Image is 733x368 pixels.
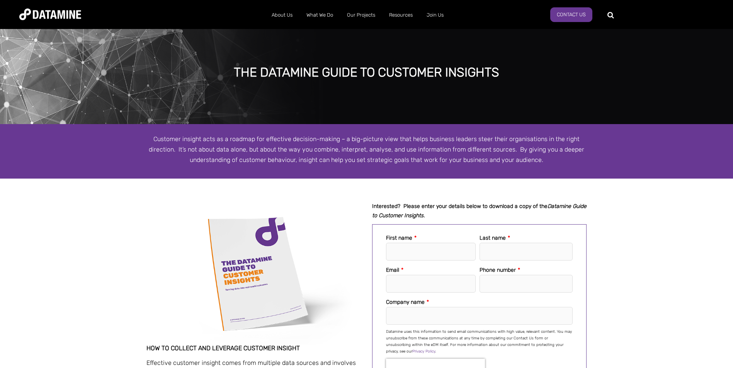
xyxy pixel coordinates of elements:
img: Datamine-CustomerInsights-Cover sml [146,202,361,345]
em: Datamine Guide to Customer Insights. [372,203,587,219]
img: Datamine [19,9,81,20]
p: Datamine uses this information to send email communications with high value, relevant content. Yo... [386,329,573,355]
strong: Interested? Please enter your details below to download a copy of the [372,203,587,219]
a: Our Projects [340,5,382,25]
a: Contact Us [550,7,592,22]
span: Company name [386,299,425,305]
span: Last name [480,235,506,241]
a: About Us [265,5,299,25]
span: Email [386,267,399,273]
a: Resources [382,5,420,25]
a: What We Do [299,5,340,25]
span: First name [386,235,412,241]
span: Phone number [480,267,516,273]
a: Join Us [420,5,451,25]
span: How to collect and leverage customer insight [146,344,300,352]
a: Privacy Policy [412,349,435,354]
p: Customer insight acts as a roadmap for effective decision-making – a big-picture view that helps ... [146,134,587,165]
div: The datamine guide to Customer Insights [83,66,650,80]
